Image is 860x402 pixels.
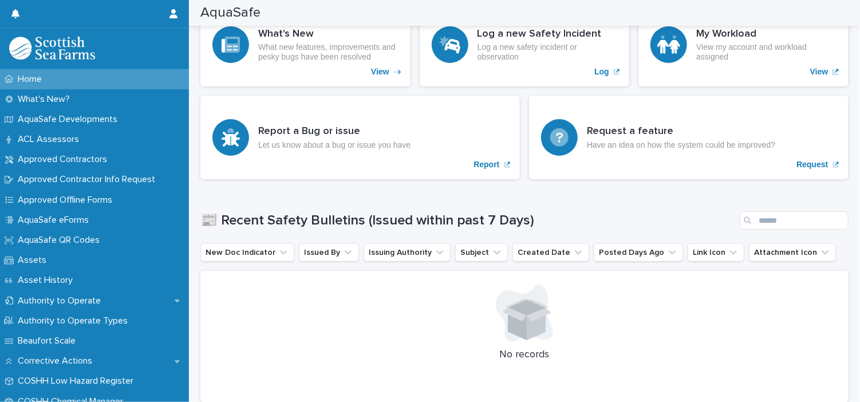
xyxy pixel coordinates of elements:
[13,154,116,165] p: Approved Contractors
[13,215,98,226] p: AquaSafe eForms
[749,243,836,262] button: Attachment Icon
[594,243,683,262] button: Posted Days Ago
[13,295,110,306] p: Authority to Operate
[638,3,849,86] a: View
[529,96,849,179] a: Request
[364,243,451,262] button: Issuing Authority
[299,243,359,262] button: Issued By
[13,114,127,125] p: AquaSafe Developments
[13,336,85,346] p: Beaufort Scale
[420,3,630,86] a: Log
[810,67,829,77] p: View
[512,243,589,262] button: Created Date
[13,195,121,206] p: Approved Offline Forms
[478,42,618,62] p: Log a new safety incident or observation
[200,212,735,229] h1: 📰 Recent Safety Bulletins (Issued within past 7 Days)
[13,74,51,85] p: Home
[13,134,88,145] p: ACL Assessors
[214,349,835,361] p: No records
[200,3,411,86] a: View
[258,28,399,41] h3: What's New
[455,243,508,262] button: Subject
[594,67,609,77] p: Log
[258,140,411,150] p: Let us know about a bug or issue you have
[13,94,79,105] p: What's New?
[258,125,411,138] h3: Report a Bug or issue
[13,275,82,286] p: Asset History
[587,140,775,150] p: Have an idea on how the system could be improved?
[740,211,849,230] input: Search
[688,243,744,262] button: Link Icon
[587,125,775,138] h3: Request a feature
[13,235,109,246] p: AquaSafe QR Codes
[258,42,399,62] p: What new features, improvements and pesky bugs have been resolved
[13,376,143,387] p: COSHH Low Hazard Register
[13,255,56,266] p: Assets
[200,5,261,21] h2: AquaSafe
[200,96,520,179] a: Report
[371,67,389,77] p: View
[474,160,499,170] p: Report
[13,356,101,366] p: Corrective Actions
[9,37,95,60] img: bPIBxiqnSb2ggTQWdOVV
[13,174,164,185] p: Approved Contractor Info Request
[200,243,294,262] button: New Doc Indicator
[696,28,837,41] h3: My Workload
[796,160,828,170] p: Request
[696,42,837,62] p: View my account and workload assigned
[13,316,137,326] p: Authority to Operate Types
[478,28,618,41] h3: Log a new Safety Incident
